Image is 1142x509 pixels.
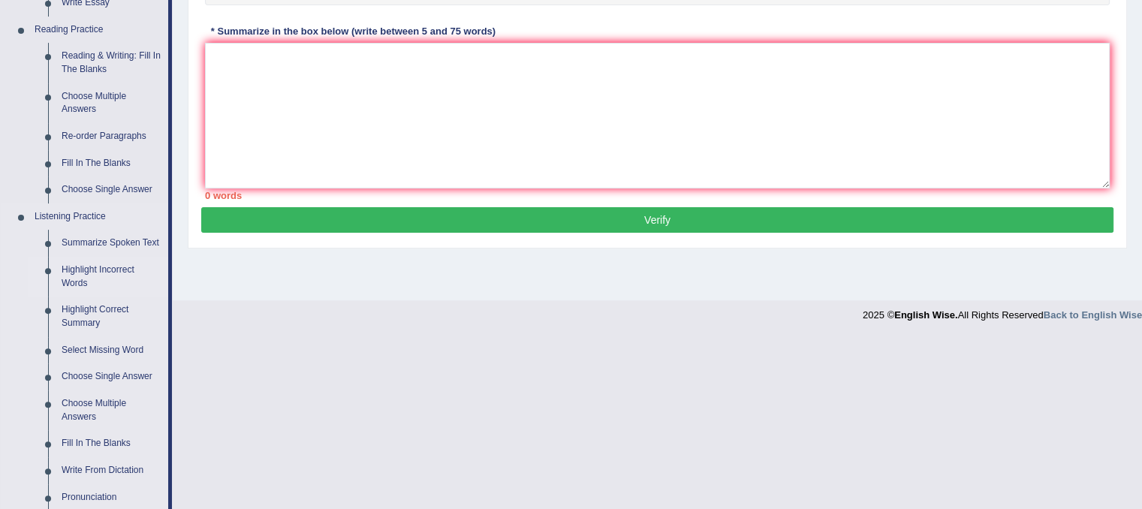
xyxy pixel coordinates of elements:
[55,257,168,297] a: Highlight Incorrect Words
[55,123,168,150] a: Re-order Paragraphs
[55,230,168,257] a: Summarize Spoken Text
[28,17,168,44] a: Reading Practice
[55,457,168,484] a: Write From Dictation
[55,390,168,430] a: Choose Multiple Answers
[55,150,168,177] a: Fill In The Blanks
[55,337,168,364] a: Select Missing Word
[55,176,168,203] a: Choose Single Answer
[205,188,1110,203] div: 0 words
[55,430,168,457] a: Fill In The Blanks
[201,207,1113,233] button: Verify
[28,203,168,230] a: Listening Practice
[863,300,1142,322] div: 2025 © All Rights Reserved
[55,297,168,336] a: Highlight Correct Summary
[55,363,168,390] a: Choose Single Answer
[894,309,957,321] strong: English Wise.
[1044,309,1142,321] a: Back to English Wise
[205,24,502,38] div: * Summarize in the box below (write between 5 and 75 words)
[55,83,168,123] a: Choose Multiple Answers
[55,43,168,83] a: Reading & Writing: Fill In The Blanks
